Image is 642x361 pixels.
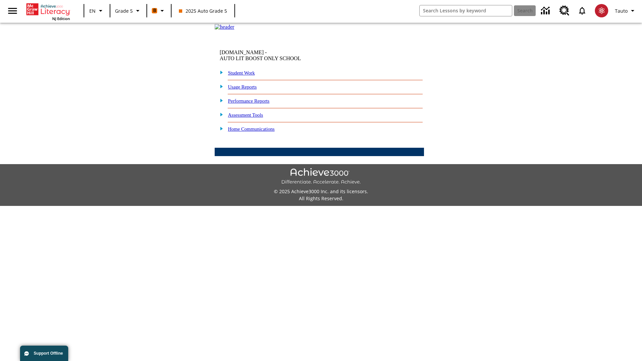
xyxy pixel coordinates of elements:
img: Achieve3000 Differentiate Accelerate Achieve [281,168,361,185]
span: Tauto [615,7,628,14]
a: Data Center [537,2,555,20]
button: Open side menu [3,1,22,21]
span: Grade 5 [115,7,133,14]
div: Home [26,2,70,21]
td: [DOMAIN_NAME] - [220,49,343,62]
img: plus.gif [216,69,223,75]
a: Usage Reports [228,84,257,90]
span: B [153,6,156,15]
a: Assessment Tools [228,112,263,118]
img: plus.gif [216,125,223,131]
span: 2025 Auto Grade 5 [179,7,227,14]
nobr: AUTO LIT BOOST ONLY SCHOOL [220,55,301,61]
img: plus.gif [216,97,223,103]
button: Profile/Settings [612,5,639,17]
input: search field [420,5,512,16]
img: plus.gif [216,83,223,89]
a: Home Communications [228,126,275,132]
img: avatar image [595,4,608,17]
button: Boost Class color is orange. Change class color [149,5,169,17]
button: Select a new avatar [591,2,612,19]
span: NJ Edition [52,16,70,21]
span: Support Offline [34,351,63,356]
a: Resource Center, Will open in new tab [555,2,573,20]
a: Performance Reports [228,98,270,104]
a: Student Work [228,70,255,76]
span: EN [89,7,96,14]
img: plus.gif [216,111,223,117]
button: Grade: Grade 5, Select a grade [112,5,144,17]
img: header [215,24,234,30]
button: Support Offline [20,346,68,361]
button: Language: EN, Select a language [86,5,108,17]
a: Notifications [573,2,591,19]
